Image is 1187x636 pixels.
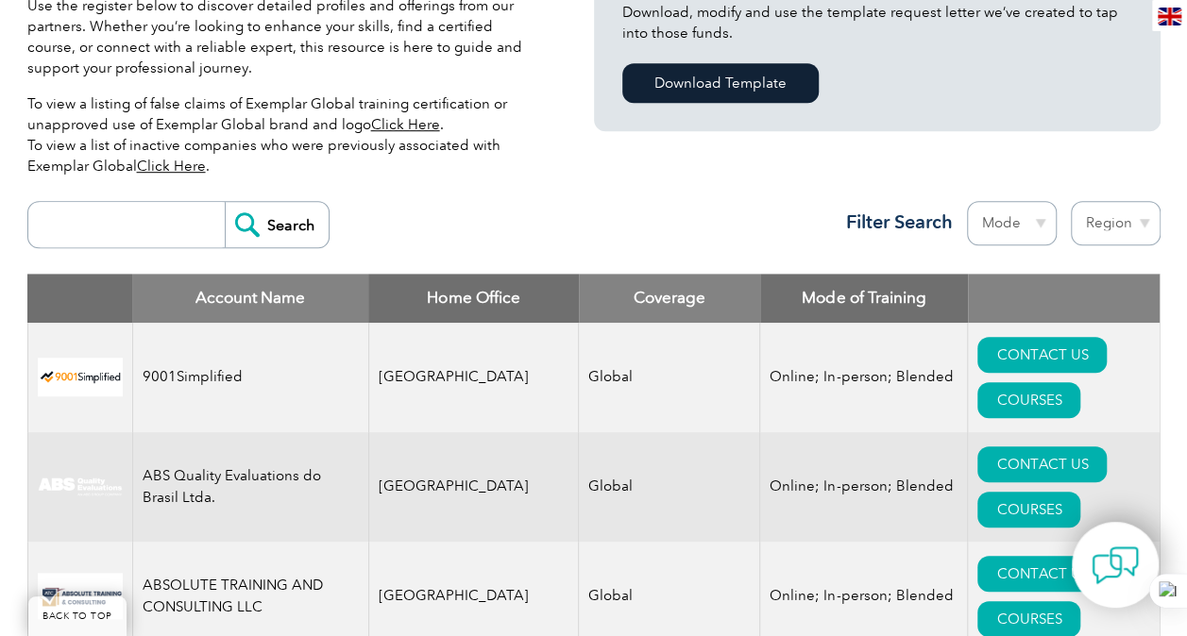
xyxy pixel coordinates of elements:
th: Coverage: activate to sort column ascending [579,274,760,323]
td: [GEOGRAPHIC_DATA] [368,432,579,542]
img: c92924ac-d9bc-ea11-a814-000d3a79823d-logo.jpg [38,477,123,497]
th: Home Office: activate to sort column ascending [368,274,579,323]
a: CONTACT US [977,337,1107,373]
img: en [1158,8,1181,25]
a: Download Template [622,63,819,103]
img: 37c9c059-616f-eb11-a812-002248153038-logo.png [38,358,123,396]
a: COURSES [977,492,1080,527]
a: Click Here [371,116,440,133]
img: 16e092f6-eadd-ed11-a7c6-00224814fd52-logo.png [38,573,123,619]
img: contact-chat.png [1092,542,1139,589]
a: Click Here [137,158,206,175]
a: BACK TO TOP [28,596,127,636]
th: Account Name: activate to sort column descending [132,274,368,323]
td: ABS Quality Evaluations do Brasil Ltda. [132,432,368,542]
h3: Filter Search [835,210,953,234]
th: Mode of Training: activate to sort column ascending [760,274,968,323]
a: CONTACT US [977,556,1107,592]
input: Search [225,202,329,247]
td: Global [579,432,760,542]
a: CONTACT US [977,446,1107,482]
th: : activate to sort column ascending [968,274,1160,323]
td: Online; In-person; Blended [760,432,968,542]
td: 9001Simplified [132,323,368,432]
td: [GEOGRAPHIC_DATA] [368,323,579,432]
a: COURSES [977,382,1080,418]
td: Global [579,323,760,432]
p: To view a listing of false claims of Exemplar Global training certification or unapproved use of ... [27,93,537,176]
td: Online; In-person; Blended [760,323,968,432]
